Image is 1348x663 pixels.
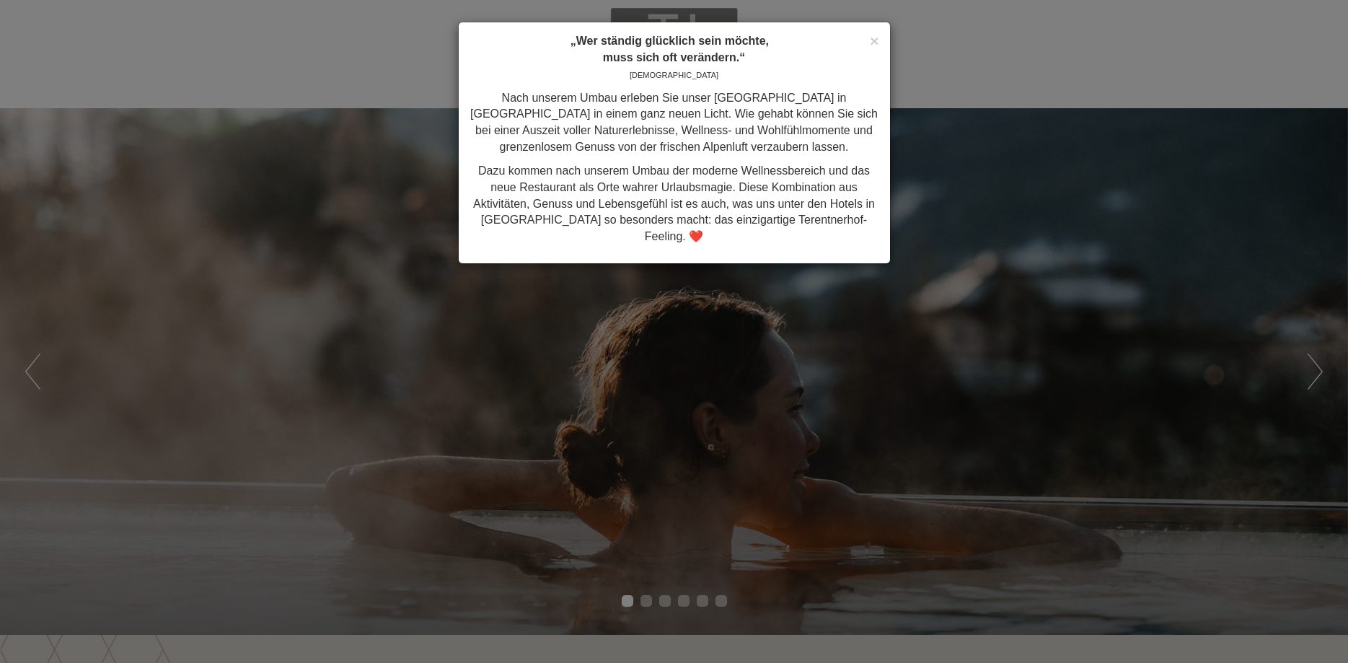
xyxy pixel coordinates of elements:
[470,163,879,245] p: Dazu kommen nach unserem Umbau der moderne Wellnessbereich und das neue Restaurant als Orte wahre...
[470,90,879,156] p: Nach unserem Umbau erleben Sie unser [GEOGRAPHIC_DATA] in [GEOGRAPHIC_DATA] in einem ganz neuen L...
[870,33,878,48] button: Close
[630,71,718,79] span: [DEMOGRAPHIC_DATA]
[870,32,878,49] span: ×
[571,35,769,47] strong: „Wer ständig glücklich sein möchte,
[603,51,745,63] strong: muss sich oft verändern.“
